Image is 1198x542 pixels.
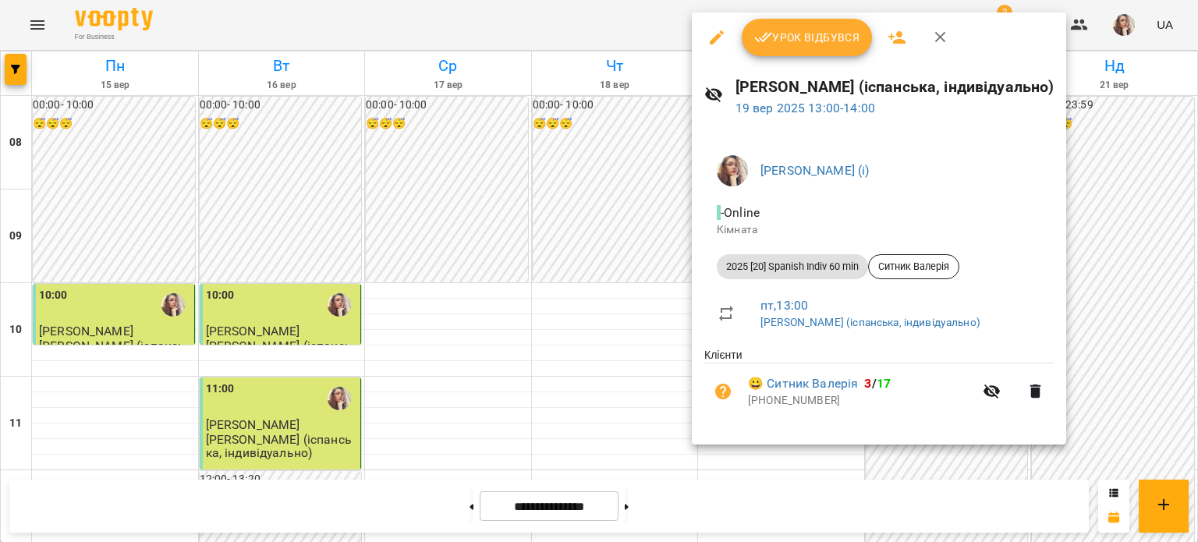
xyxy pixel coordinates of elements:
span: Ситник Валерія [869,260,959,274]
span: - Online [717,205,763,220]
p: [PHONE_NUMBER] [748,393,973,409]
img: 81cb2171bfcff7464404e752be421e56.JPG [717,155,748,186]
button: Візит ще не сплачено. Додати оплату? [704,373,742,410]
b: / [864,376,891,391]
a: 😀 Ситник Валерія [748,374,858,393]
span: 2025 [20] Spanish Indiv 60 min [717,260,868,274]
div: Ситник Валерія [868,254,959,279]
span: Урок відбувся [754,28,860,47]
p: Кімната [717,222,1041,238]
h6: [PERSON_NAME] (іспанська, індивідуально) [735,75,1054,99]
a: [PERSON_NAME] (і) [760,163,870,178]
span: 17 [877,376,891,391]
a: [PERSON_NAME] (іспанська, індивідуально) [760,316,980,328]
span: 3 [864,376,871,391]
a: пт , 13:00 [760,298,808,313]
button: Урок відбувся [742,19,873,56]
a: 19 вер 2025 13:00-14:00 [735,101,875,115]
ul: Клієнти [704,347,1054,425]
